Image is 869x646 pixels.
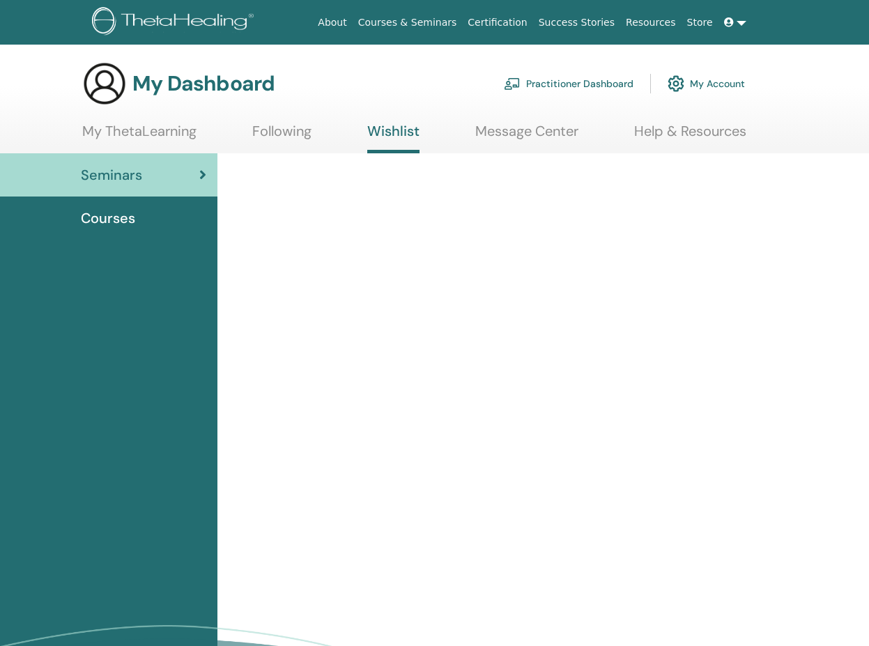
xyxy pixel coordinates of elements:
[252,123,312,150] a: Following
[353,10,463,36] a: Courses & Seminars
[682,10,718,36] a: Store
[367,123,420,153] a: Wishlist
[668,72,684,95] img: cog.svg
[82,61,127,106] img: generic-user-icon.jpg
[312,10,352,36] a: About
[475,123,578,150] a: Message Center
[634,123,746,150] a: Help & Resources
[82,123,197,150] a: My ThetaLearning
[533,10,620,36] a: Success Stories
[504,68,633,99] a: Practitioner Dashboard
[462,10,532,36] a: Certification
[132,71,275,96] h3: My Dashboard
[92,7,259,38] img: logo.png
[620,10,682,36] a: Resources
[81,208,135,229] span: Courses
[81,164,142,185] span: Seminars
[504,77,521,90] img: chalkboard-teacher.svg
[668,68,745,99] a: My Account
